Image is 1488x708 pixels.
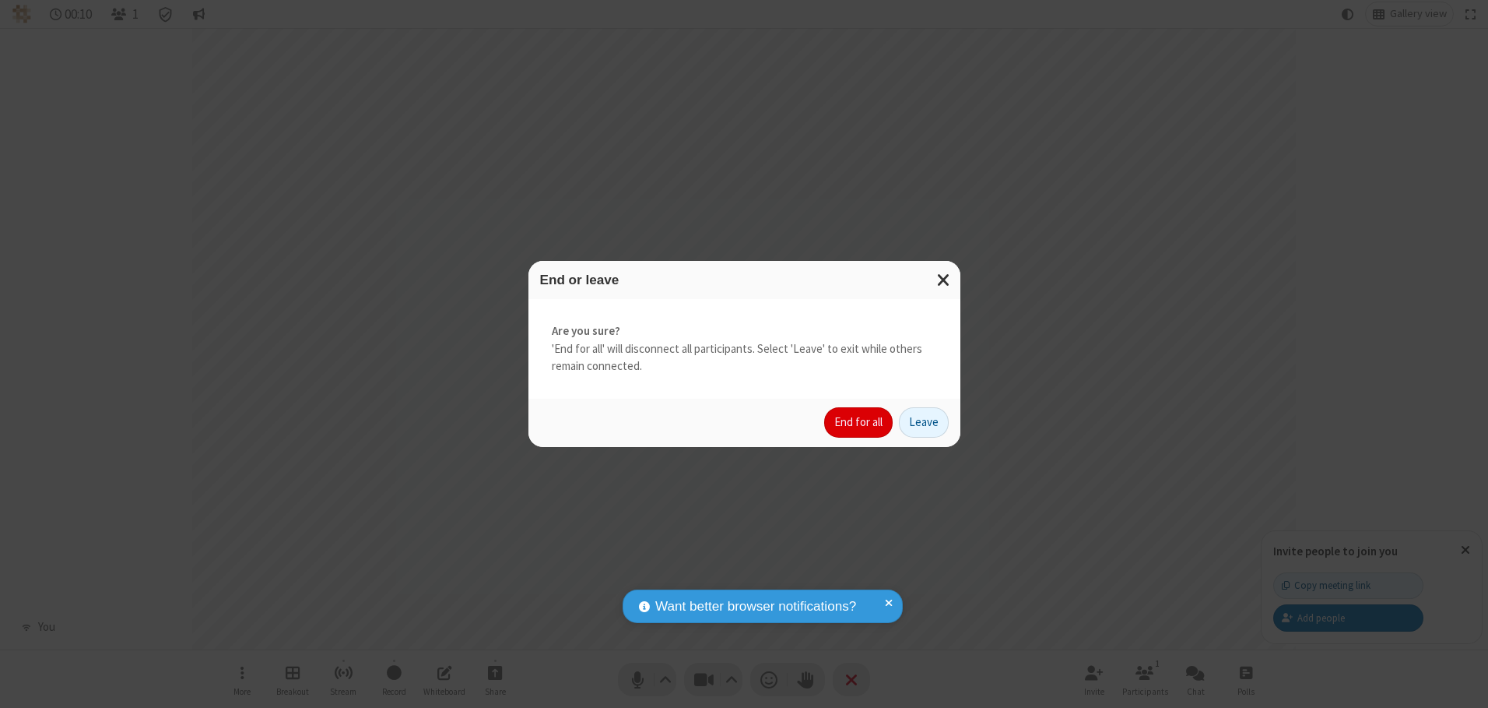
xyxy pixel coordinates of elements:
button: Close modal [928,261,960,299]
h3: End or leave [540,273,949,287]
span: Want better browser notifications? [655,597,856,617]
button: End for all [824,407,893,439]
div: 'End for all' will disconnect all participants. Select 'Leave' to exit while others remain connec... [528,299,960,399]
button: Leave [899,407,949,439]
strong: Are you sure? [552,322,937,340]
